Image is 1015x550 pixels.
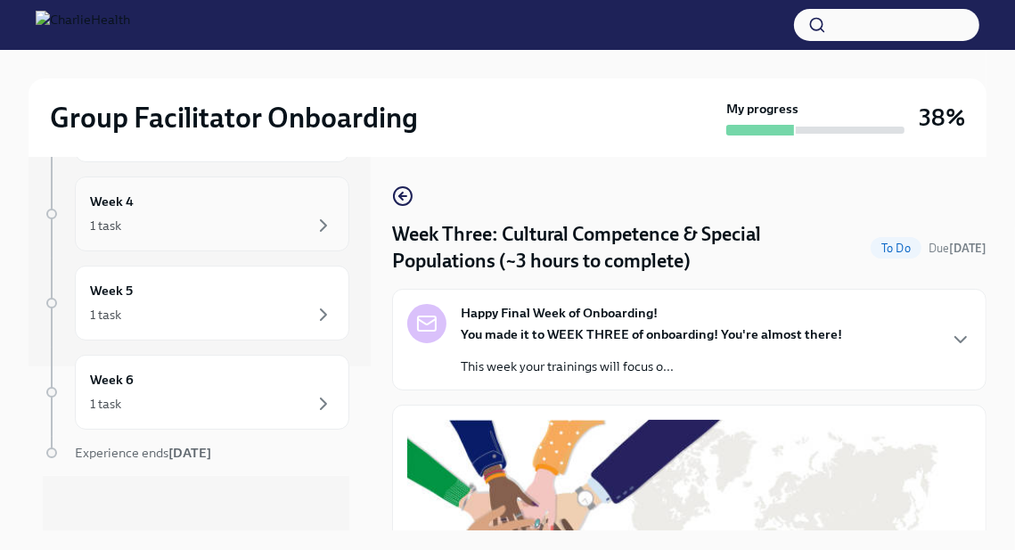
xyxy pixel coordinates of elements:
h6: Week 4 [90,192,134,211]
div: 1 task [90,306,121,324]
span: To Do [871,242,921,255]
h3: 38% [919,102,965,134]
a: Week 51 task [43,266,349,341]
div: 1 task [90,395,121,413]
span: Due [929,242,986,255]
h4: Week Three: Cultural Competence & Special Populations (~3 hours to complete) [392,221,864,275]
span: August 25th, 2025 10:00 [929,240,986,257]
h6: Week 6 [90,370,134,390]
a: Week 61 task [43,355,349,430]
span: Experience ends [75,445,211,461]
img: CharlieHealth [36,11,130,39]
a: Week 41 task [43,176,349,251]
strong: [DATE] [949,242,986,255]
strong: You made it to WEEK THREE of onboarding! You're almost there! [461,326,842,342]
p: This week your trainings will focus o... [461,357,842,375]
strong: My progress [726,100,798,118]
h2: Group Facilitator Onboarding [50,100,418,135]
strong: Happy Final Week of Onboarding! [461,304,658,322]
strong: [DATE] [168,445,211,461]
div: 1 task [90,217,121,234]
h6: Week 5 [90,281,133,300]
